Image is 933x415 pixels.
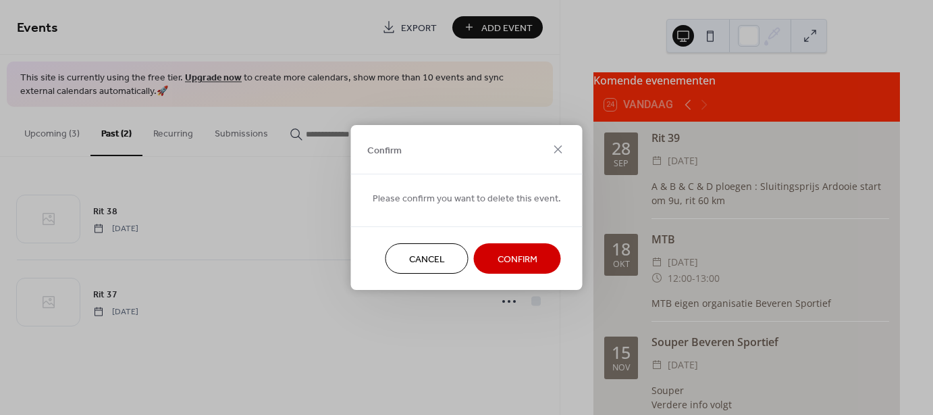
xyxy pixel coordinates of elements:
[498,253,537,267] span: Confirm
[373,192,561,206] span: Please confirm you want to delete this event.
[474,243,561,274] button: Confirm
[385,243,469,274] button: Cancel
[409,253,445,267] span: Cancel
[367,143,402,157] span: Confirm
